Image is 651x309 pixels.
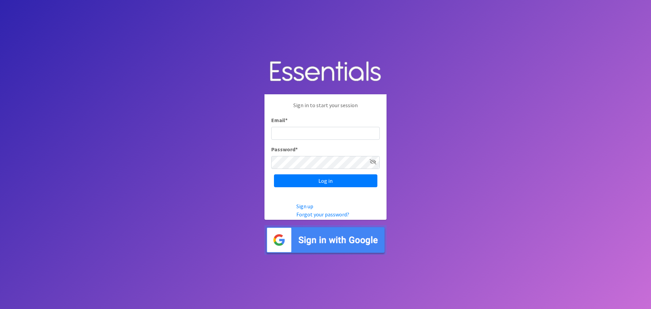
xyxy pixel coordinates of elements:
[271,116,288,124] label: Email
[295,146,298,153] abbr: required
[271,145,298,153] label: Password
[285,117,288,123] abbr: required
[271,101,380,116] p: Sign in to start your session
[296,211,349,218] a: Forgot your password?
[264,225,387,255] img: Sign in with Google
[274,174,377,187] input: Log in
[264,54,387,89] img: Human Essentials
[296,203,313,210] a: Sign up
